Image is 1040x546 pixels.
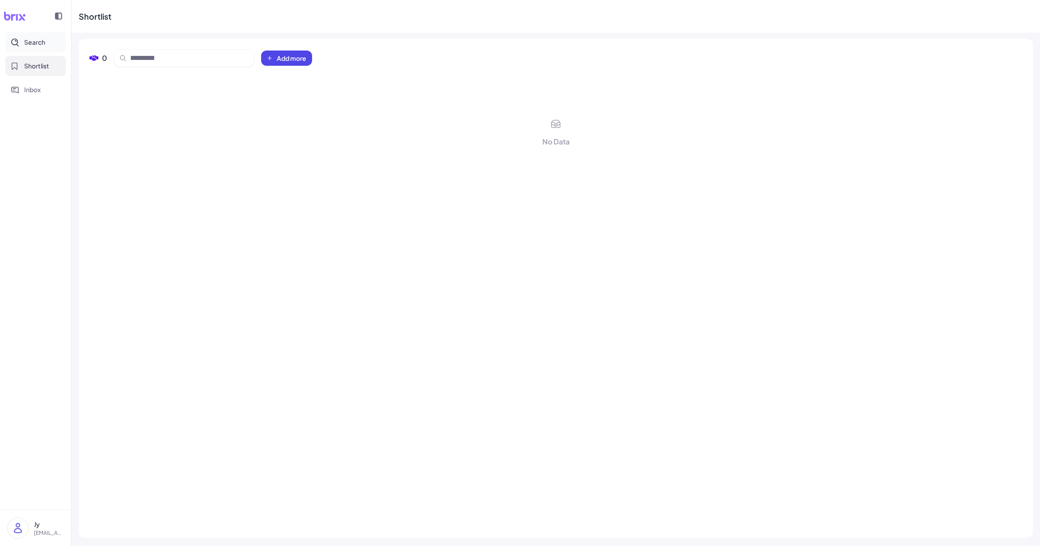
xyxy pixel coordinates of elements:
[79,10,111,22] div: Shortlist
[24,38,45,47] span: Search
[5,32,66,52] button: Search
[542,136,570,147] div: No Data
[5,80,66,100] button: Inbox
[34,529,64,537] p: [EMAIL_ADDRESS][DOMAIN_NAME]
[34,520,64,529] p: Jy
[277,54,306,63] span: Add more
[24,85,41,94] span: Inbox
[5,56,66,76] button: Shortlist
[261,51,312,66] button: Add more
[8,518,28,538] img: user_logo.png
[102,53,107,63] span: 0
[24,61,49,71] span: Shortlist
